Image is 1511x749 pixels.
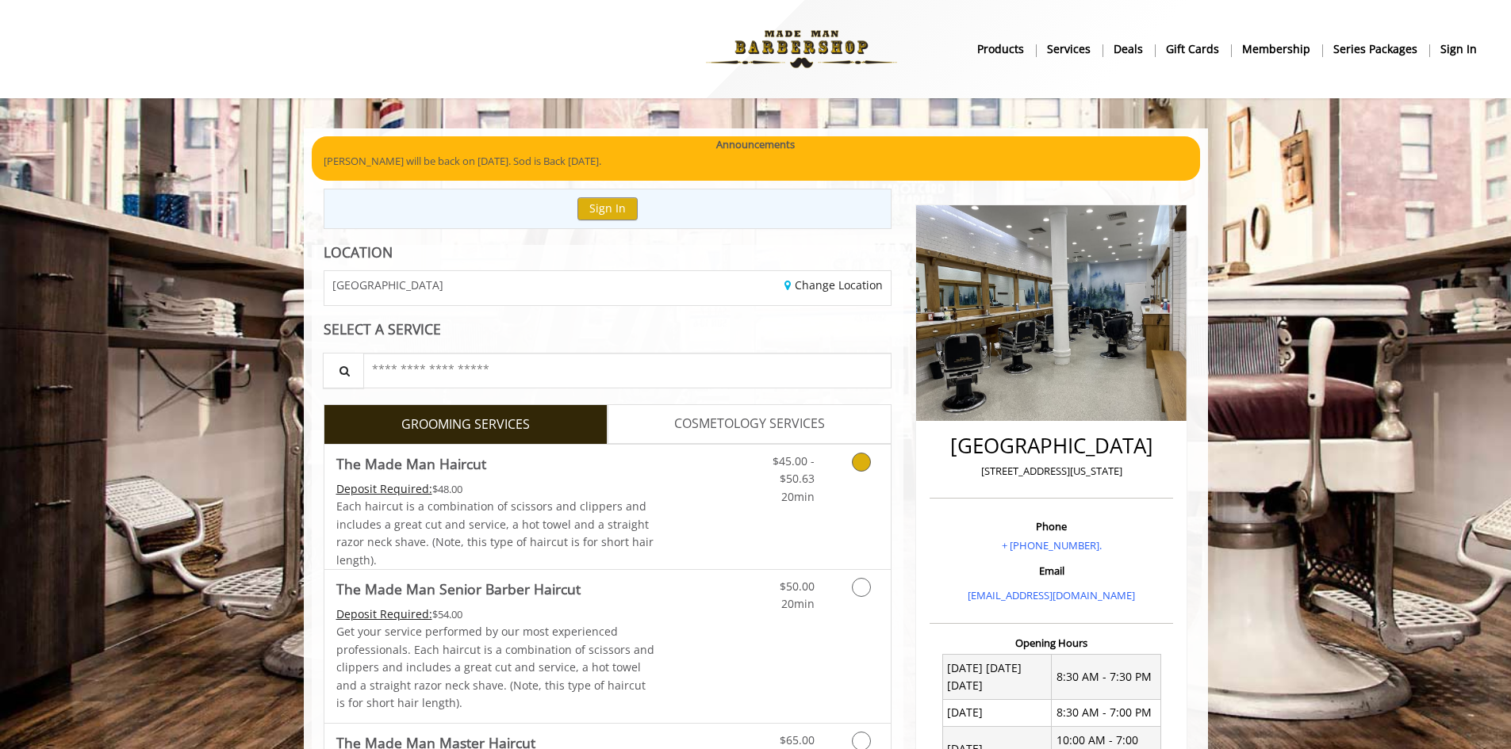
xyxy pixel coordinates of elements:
[336,453,486,475] b: The Made Man Haircut
[1166,40,1219,58] b: gift cards
[577,197,638,220] button: Sign In
[1103,37,1155,60] a: DealsDeals
[942,699,1052,726] td: [DATE]
[781,596,815,611] span: 20min
[1155,37,1231,60] a: Gift cardsgift cards
[336,481,432,496] span: This service needs some Advance to be paid before we block your appointment
[674,414,825,434] span: COSMETOLOGY SERVICES
[780,732,815,747] span: $65.00
[716,136,795,153] b: Announcements
[1333,40,1417,58] b: Series packages
[977,40,1024,58] b: products
[773,453,815,486] span: $45.00 - $50.63
[324,153,1188,170] p: [PERSON_NAME] will be back on [DATE]. Sod is Back [DATE].
[966,37,1036,60] a: Productsproducts
[930,637,1173,648] h3: Opening Hours
[1052,655,1161,700] td: 8:30 AM - 7:30 PM
[1036,37,1103,60] a: ServicesServices
[324,322,892,337] div: SELECT A SERVICE
[934,463,1169,480] p: [STREET_ADDRESS][US_STATE]
[934,565,1169,576] h3: Email
[968,588,1135,602] a: [EMAIL_ADDRESS][DOMAIN_NAME]
[692,6,911,93] img: Made Man Barbershop logo
[1002,538,1102,552] a: + [PHONE_NUMBER].
[1429,37,1488,60] a: sign insign in
[780,579,815,594] span: $50.00
[1322,37,1429,60] a: Series packagesSeries packages
[1114,40,1143,58] b: Deals
[336,606,655,623] div: $54.00
[1440,40,1477,58] b: sign in
[401,415,530,435] span: GROOMING SERVICES
[336,606,432,621] span: This service needs some Advance to be paid before we block your appointment
[323,353,364,388] button: Service Search
[1242,40,1310,58] b: Membership
[934,521,1169,532] h3: Phone
[784,277,883,292] a: Change Location
[336,480,655,498] div: $48.00
[942,655,1052,700] td: [DATE] [DATE] [DATE]
[781,489,815,504] span: 20min
[1231,37,1322,60] a: MembershipMembership
[324,243,393,262] b: LOCATION
[332,279,443,291] span: [GEOGRAPHIC_DATA]
[1047,40,1091,58] b: Services
[1052,699,1161,726] td: 8:30 AM - 7:00 PM
[934,434,1169,457] h2: [GEOGRAPHIC_DATA]
[336,499,654,567] span: Each haircut is a combination of scissors and clippers and includes a great cut and service, a ho...
[336,623,655,712] p: Get your service performed by our most experienced professionals. Each haircut is a combination o...
[336,578,581,600] b: The Made Man Senior Barber Haircut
